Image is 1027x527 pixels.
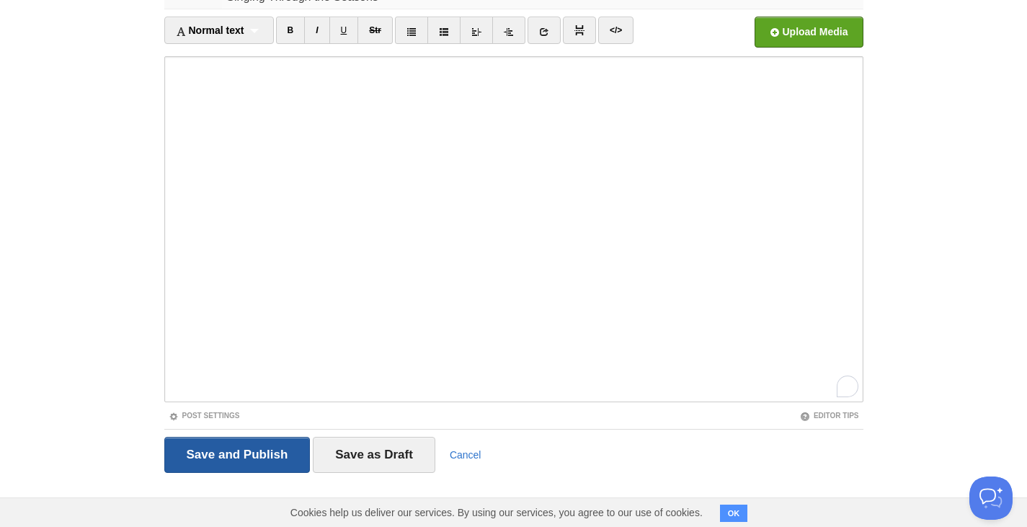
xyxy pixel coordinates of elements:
[304,17,329,44] a: I
[176,25,244,36] span: Normal text
[169,412,240,420] a: Post Settings
[276,498,717,527] span: Cookies help us deliver our services. By using our services, you agree to our use of cookies.
[313,437,435,473] input: Save as Draft
[164,437,311,473] input: Save and Publish
[450,449,481,461] a: Cancel
[800,412,859,420] a: Editor Tips
[329,17,359,44] a: U
[598,17,633,44] a: </>
[574,25,584,35] img: pagebreak-icon.png
[276,17,306,44] a: B
[357,17,393,44] a: Str
[720,505,748,522] button: OK
[369,25,381,35] del: Str
[969,477,1013,520] iframe: Help Scout Beacon - Open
